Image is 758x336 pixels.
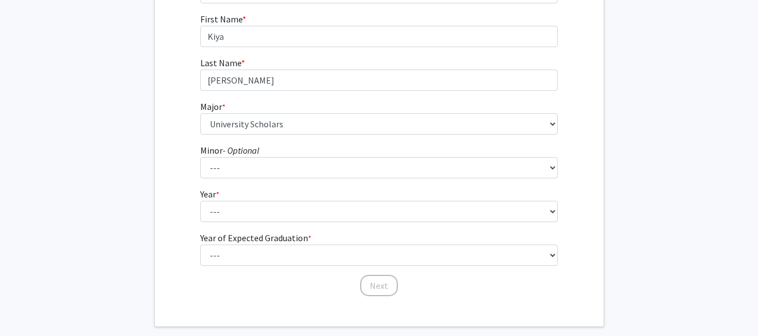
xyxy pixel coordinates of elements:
label: Year [200,187,219,201]
iframe: Chat [8,286,48,328]
button: Next [360,275,398,296]
label: Major [200,100,226,113]
i: - Optional [223,145,259,156]
span: Last Name [200,57,241,68]
span: First Name [200,13,242,25]
label: Year of Expected Graduation [200,231,311,245]
label: Minor [200,144,259,157]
